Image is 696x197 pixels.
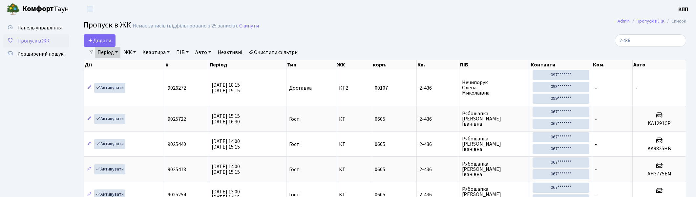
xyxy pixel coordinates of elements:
[608,14,696,28] nav: breadcrumb
[339,142,369,147] span: КТ
[7,3,20,16] img: logo.png
[168,166,186,173] span: 9025418
[212,81,240,94] span: [DATE] 18:15 [DATE] 19:15
[82,4,98,14] button: Переключити навігацію
[462,161,527,177] span: Рябошапка [PERSON_NAME] Іванівна
[84,60,165,69] th: Дії
[289,116,301,122] span: Гості
[459,60,530,69] th: ПІБ
[339,116,369,122] span: КТ
[595,141,597,148] span: -
[212,163,240,176] span: [DATE] 14:00 [DATE] 15:15
[635,146,683,152] h5: KA9825HB
[595,166,597,173] span: -
[165,60,209,69] th: #
[339,167,369,172] span: КТ
[419,167,456,172] span: 2-436
[419,142,456,147] span: 2-436
[372,60,417,69] th: корп.
[462,80,527,96] span: Нечипорук Олена Миколаївна
[419,85,456,91] span: 2-436
[209,60,286,69] th: Період
[193,47,214,58] a: Авто
[17,50,63,58] span: Розширений пошук
[239,23,259,29] a: Скинути
[94,114,125,124] a: Активувати
[530,60,592,69] th: Контакти
[174,47,191,58] a: ПІБ
[94,139,125,149] a: Активувати
[289,167,301,172] span: Гості
[336,60,372,69] th: ЖК
[615,34,686,47] input: Пошук...
[3,21,69,34] a: Панель управління
[339,85,369,91] span: КТ2
[595,116,597,123] span: -
[664,18,686,25] li: Список
[3,34,69,47] a: Пропуск в ЖК
[289,142,301,147] span: Гості
[168,84,186,92] span: 9026272
[375,166,385,173] span: 0605
[633,60,686,69] th: Авто
[215,47,245,58] a: Неактивні
[595,84,597,92] span: -
[17,37,50,45] span: Пропуск в ЖК
[637,18,664,25] a: Пропуск в ЖК
[286,60,336,69] th: Тип
[592,60,633,69] th: Ком.
[678,5,688,13] a: КПП
[375,141,385,148] span: 0605
[95,47,120,58] a: Період
[88,37,111,44] span: Додати
[375,84,388,92] span: 00107
[289,85,312,91] span: Доставка
[618,18,630,25] a: Admin
[246,47,300,58] a: Очистити фільтри
[22,4,54,14] b: Комфорт
[140,47,172,58] a: Квартира
[84,34,116,47] a: Додати
[212,113,240,125] span: [DATE] 15:15 [DATE] 16:30
[635,84,637,92] span: -
[419,116,456,122] span: 2-436
[635,120,683,127] h5: KA1291CP
[212,138,240,151] span: [DATE] 14:00 [DATE] 15:15
[133,23,238,29] div: Немає записів (відфільтровано з 25 записів).
[22,4,69,15] span: Таун
[84,19,131,31] span: Пропуск в ЖК
[168,116,186,123] span: 9025722
[94,164,125,174] a: Активувати
[3,47,69,61] a: Розширений пошук
[417,60,459,69] th: Кв.
[168,141,186,148] span: 9025440
[375,116,385,123] span: 0605
[462,136,527,152] span: Рябошапка [PERSON_NAME] Іванівна
[635,171,683,177] h5: AH3775EM
[462,111,527,127] span: Рябошапка [PERSON_NAME] Іванівна
[678,6,688,13] b: КПП
[122,47,138,58] a: ЖК
[17,24,62,31] span: Панель управління
[94,83,125,93] a: Активувати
